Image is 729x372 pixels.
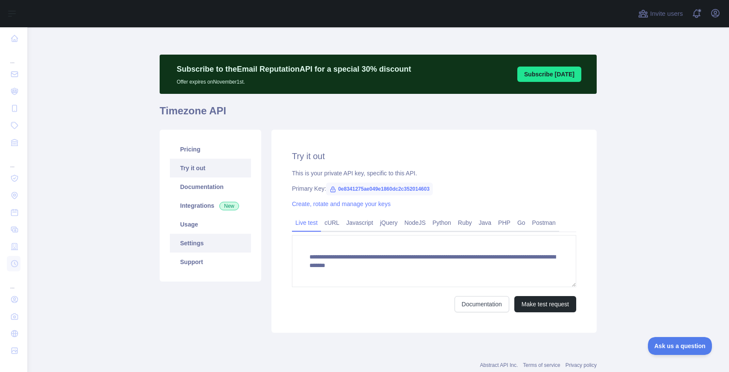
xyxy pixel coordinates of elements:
a: NodeJS [401,216,429,230]
a: Abstract API Inc. [480,362,518,368]
a: Integrations New [170,196,251,215]
a: Javascript [343,216,376,230]
a: jQuery [376,216,401,230]
a: Live test [292,216,321,230]
a: Ruby [455,216,475,230]
h2: Try it out [292,150,576,162]
a: Usage [170,215,251,234]
a: Python [429,216,455,230]
a: Java [475,216,495,230]
a: Documentation [170,177,251,196]
a: Support [170,253,251,271]
span: New [219,202,239,210]
a: Create, rotate and manage your keys [292,201,391,207]
div: ... [7,48,20,65]
a: Settings [170,234,251,253]
a: PHP [495,216,514,230]
span: 0e8341275ae049e1860dc2c352014603 [326,183,433,195]
a: Privacy policy [566,362,597,368]
a: Documentation [455,296,509,312]
div: ... [7,273,20,290]
div: This is your private API key, specific to this API. [292,169,576,177]
a: Go [514,216,529,230]
p: Offer expires on November 1st. [177,75,411,85]
iframe: Toggle Customer Support [648,337,712,355]
a: cURL [321,216,343,230]
button: Subscribe [DATE] [517,67,581,82]
button: Invite users [636,7,685,20]
a: Pricing [170,140,251,159]
a: Try it out [170,159,251,177]
button: Make test request [514,296,576,312]
a: Postman [529,216,559,230]
div: ... [7,152,20,169]
div: Primary Key: [292,184,576,193]
p: Subscribe to the Email Reputation API for a special 30 % discount [177,63,411,75]
h1: Timezone API [160,104,597,125]
a: Terms of service [523,362,560,368]
span: Invite users [650,9,683,19]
